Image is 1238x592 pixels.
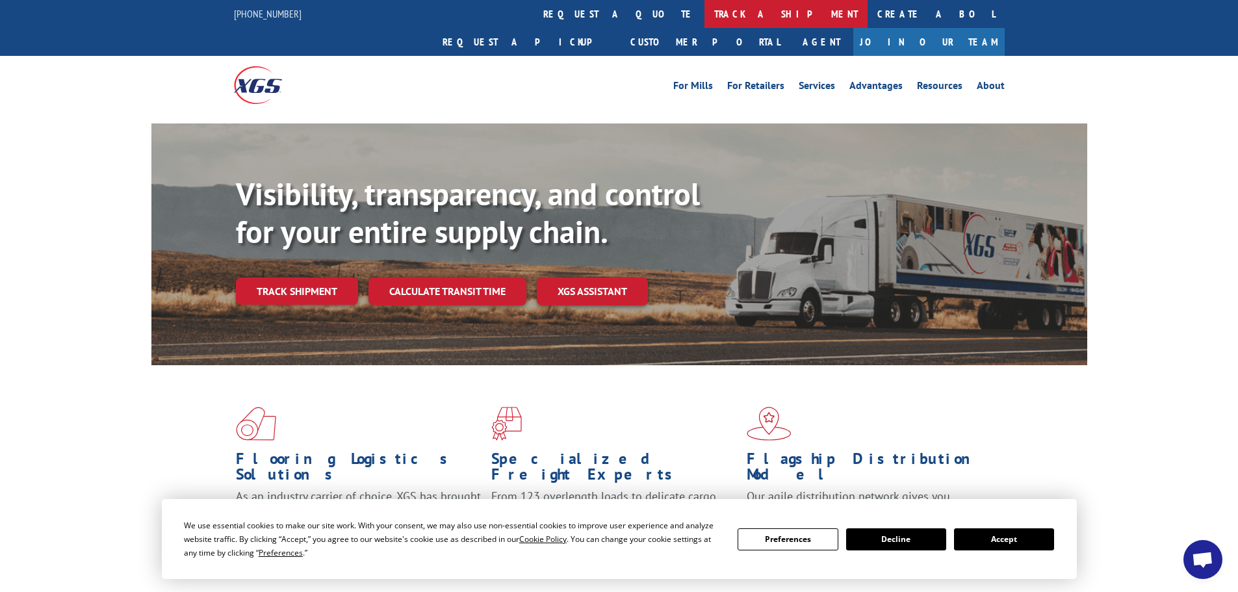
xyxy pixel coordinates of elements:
[727,81,784,95] a: For Retailers
[738,528,838,550] button: Preferences
[954,528,1054,550] button: Accept
[846,528,946,550] button: Decline
[673,81,713,95] a: For Mills
[917,81,962,95] a: Resources
[184,519,722,560] div: We use essential cookies to make our site work. With your consent, we may also use non-essential ...
[849,81,903,95] a: Advantages
[491,489,737,547] p: From 123 overlength loads to delicate cargo, our experienced staff knows the best way to move you...
[368,277,526,305] a: Calculate transit time
[519,534,567,545] span: Cookie Policy
[853,28,1005,56] a: Join Our Team
[236,174,700,251] b: Visibility, transparency, and control for your entire supply chain.
[259,547,303,558] span: Preferences
[491,407,522,441] img: xgs-icon-focused-on-flooring-red
[433,28,621,56] a: Request a pickup
[236,451,482,489] h1: Flooring Logistics Solutions
[236,277,358,305] a: Track shipment
[747,407,792,441] img: xgs-icon-flagship-distribution-model-red
[747,451,992,489] h1: Flagship Distribution Model
[747,489,986,519] span: Our agile distribution network gives you nationwide inventory management on demand.
[1183,540,1222,579] div: Open chat
[236,489,481,535] span: As an industry carrier of choice, XGS has brought innovation and dedication to flooring logistics...
[790,28,853,56] a: Agent
[977,81,1005,95] a: About
[537,277,648,305] a: XGS ASSISTANT
[491,451,737,489] h1: Specialized Freight Experts
[799,81,835,95] a: Services
[236,407,276,441] img: xgs-icon-total-supply-chain-intelligence-red
[621,28,790,56] a: Customer Portal
[162,499,1077,579] div: Cookie Consent Prompt
[234,7,302,20] a: [PHONE_NUMBER]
